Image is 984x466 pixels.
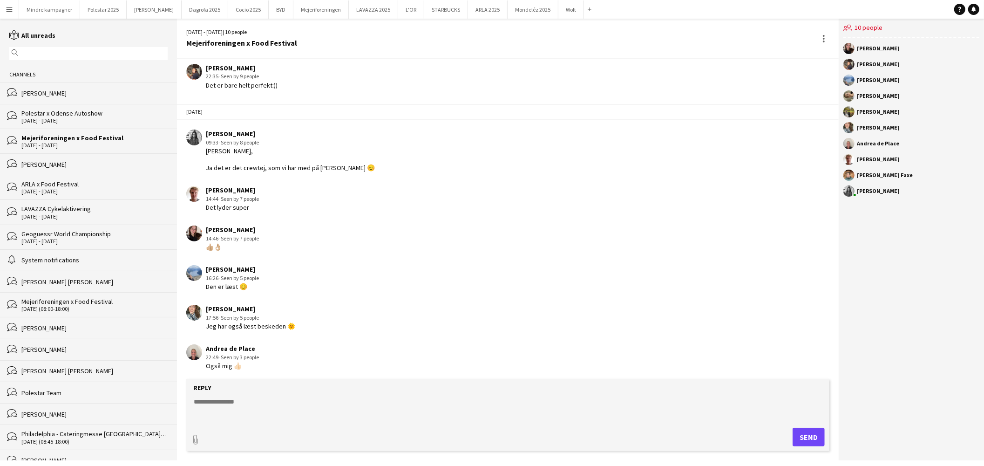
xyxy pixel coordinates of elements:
[269,0,293,19] button: BYD
[21,238,168,245] div: [DATE] - [DATE]
[206,344,259,353] div: Andrea de Place
[19,0,80,19] button: Mindre kampagner
[218,274,259,281] span: · Seen by 5 people
[206,322,295,330] div: Jeg har også læst beskeden 🌞
[206,147,375,172] div: [PERSON_NAME], Ja det er det crewtøj, som vi har med på [PERSON_NAME] 😊
[218,73,259,80] span: · Seen by 9 people
[21,367,168,375] div: [PERSON_NAME] [PERSON_NAME]
[206,203,259,212] div: Det lyder super
[206,81,278,89] div: Det er bare helt perfekt:))
[21,345,168,354] div: [PERSON_NAME]
[857,188,900,194] div: [PERSON_NAME]
[21,439,168,445] div: [DATE] (08:45-18:00)
[21,430,168,438] div: Philadelphia - Cateringmesse [GEOGRAPHIC_DATA], Grenade - Cateringmesse Nord
[857,46,900,51] div: [PERSON_NAME]
[508,0,558,19] button: Mondeléz 2025
[206,138,375,147] div: 09:33
[857,77,900,83] div: [PERSON_NAME]
[206,72,278,81] div: 22:35
[206,305,295,313] div: [PERSON_NAME]
[228,0,269,19] button: Cocio 2025
[206,243,259,251] div: 👍🏼👌🏼
[206,130,375,138] div: [PERSON_NAME]
[857,157,900,162] div: [PERSON_NAME]
[206,362,259,370] div: Også mig 👍🏻
[206,314,295,322] div: 17:56
[857,141,899,146] div: Andrea de Place
[218,314,259,321] span: · Seen by 5 people
[21,160,168,169] div: [PERSON_NAME]
[21,134,168,142] div: Mejeriforeningen x Food Festival
[218,195,259,202] span: · Seen by 7 people
[127,0,182,19] button: [PERSON_NAME]
[857,125,900,130] div: [PERSON_NAME]
[293,0,349,19] button: Mejeriforeningen
[193,384,211,392] label: Reply
[21,89,168,97] div: [PERSON_NAME]
[468,0,508,19] button: ARLA 2025
[424,0,468,19] button: STARBUCKS
[21,410,168,418] div: [PERSON_NAME]
[206,195,259,203] div: 14:44
[21,117,168,124] div: [DATE] - [DATE]
[9,31,55,40] a: All unreads
[206,186,259,194] div: [PERSON_NAME]
[206,353,259,362] div: 22:49
[21,456,168,465] div: [PERSON_NAME]
[206,64,278,72] div: [PERSON_NAME]
[218,354,259,361] span: · Seen by 3 people
[21,205,168,213] div: LAVAZZA Cykelaktivering
[349,0,398,19] button: LAVAZZA 2025
[21,389,168,397] div: Polestar Team
[21,306,168,312] div: [DATE] (08:00-18:00)
[206,274,259,282] div: 16:26
[206,226,259,234] div: [PERSON_NAME]
[21,256,168,264] div: System notifications
[218,235,259,242] span: · Seen by 7 people
[186,39,297,47] div: Mejeriforeningen x Food Festival
[21,297,168,306] div: Mejeriforeningen x Food Festival
[21,324,168,332] div: [PERSON_NAME]
[177,104,839,120] div: [DATE]
[21,109,168,117] div: Polestar x Odense Autoshow
[80,0,127,19] button: Polestar 2025
[21,142,168,149] div: [DATE] - [DATE]
[206,234,259,243] div: 14:46
[843,19,979,38] div: 10 people
[21,180,168,188] div: ARLA x Food Festival
[857,172,913,178] div: [PERSON_NAME] Faxe
[182,0,228,19] button: Dagrofa 2025
[21,230,168,238] div: Geoguessr World Championship
[857,109,900,115] div: [PERSON_NAME]
[558,0,584,19] button: Wolt
[206,282,259,291] div: Den er læst 😊
[857,62,900,67] div: [PERSON_NAME]
[186,28,297,36] div: [DATE] - [DATE] | 10 people
[793,428,825,446] button: Send
[206,265,259,274] div: [PERSON_NAME]
[21,188,168,195] div: [DATE] - [DATE]
[21,278,168,286] div: [PERSON_NAME] [PERSON_NAME]
[21,213,168,220] div: [DATE] - [DATE]
[398,0,424,19] button: L'OR
[218,139,259,146] span: · Seen by 8 people
[857,93,900,99] div: [PERSON_NAME]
